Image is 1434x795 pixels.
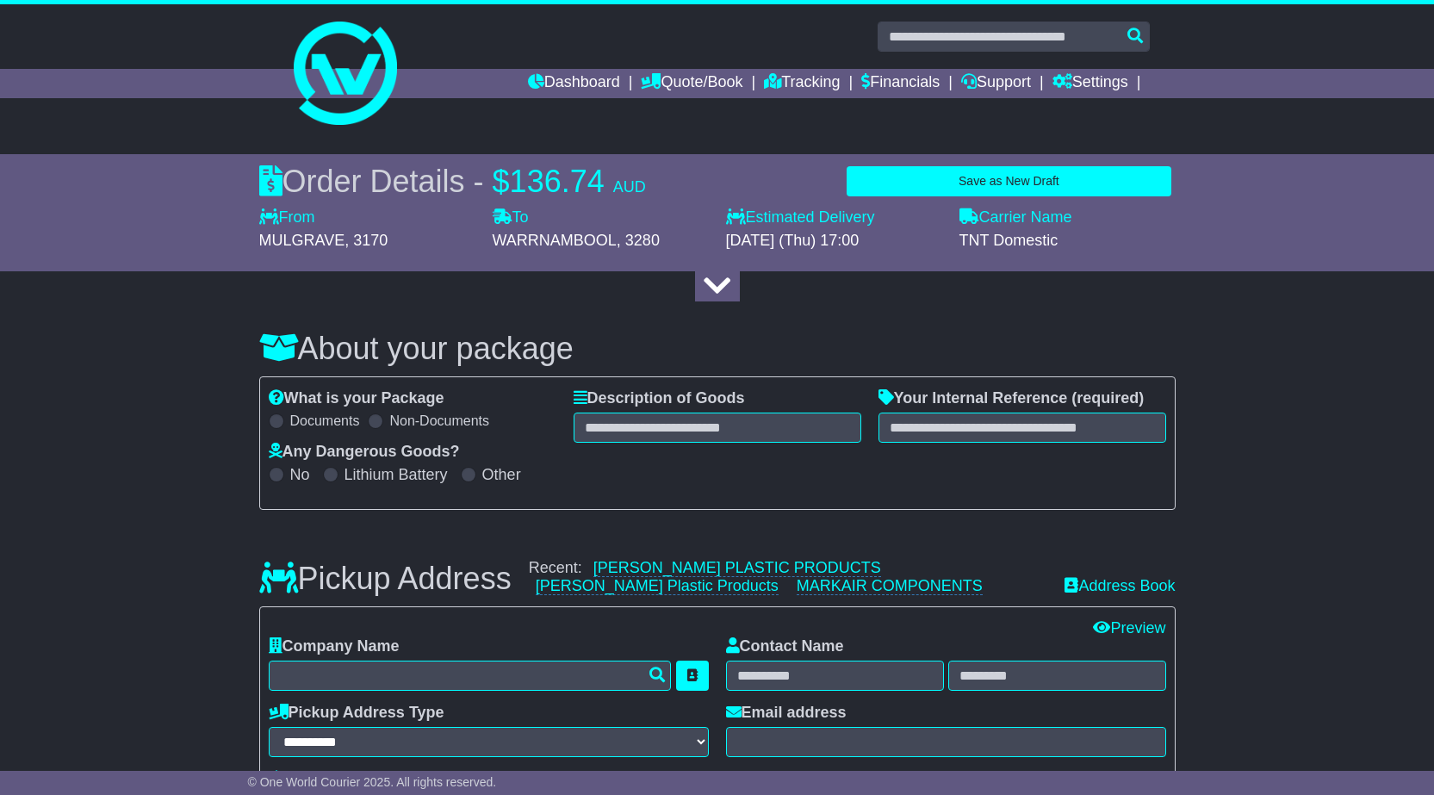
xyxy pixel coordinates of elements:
[269,704,444,723] label: Pickup Address Type
[961,69,1031,98] a: Support
[797,577,983,595] a: MARKAIR COMPONENTS
[574,389,745,408] label: Description of Goods
[878,389,1145,408] label: Your Internal Reference (required)
[528,69,620,98] a: Dashboard
[290,413,360,429] label: Documents
[259,208,315,227] label: From
[269,389,444,408] label: What is your Package
[290,466,310,485] label: No
[959,232,1176,251] div: TNT Domestic
[617,232,660,249] span: , 3280
[510,164,605,199] span: 136.74
[493,232,617,249] span: WARRNAMBOOL
[959,208,1072,227] label: Carrier Name
[1052,69,1128,98] a: Settings
[269,637,400,656] label: Company Name
[726,770,787,789] label: Phone
[493,164,510,199] span: $
[482,466,521,485] label: Other
[726,637,844,656] label: Contact Name
[726,704,847,723] label: Email address
[345,466,448,485] label: Lithium Battery
[259,232,345,249] span: MULGRAVE
[1065,577,1175,596] a: Address Book
[861,69,940,98] a: Financials
[593,559,881,577] a: [PERSON_NAME] PLASTIC PRODUCTS
[269,770,395,789] label: Address Line 1
[259,163,646,200] div: Order Details -
[726,208,942,227] label: Estimated Delivery
[1093,619,1165,637] a: Preview
[493,208,529,227] label: To
[536,577,779,595] a: [PERSON_NAME] Plastic Products
[259,332,1176,366] h3: About your package
[345,232,388,249] span: , 3170
[726,232,942,251] div: [DATE] (Thu) 17:00
[641,69,742,98] a: Quote/Book
[613,178,646,196] span: AUD
[269,443,460,462] label: Any Dangerous Goods?
[389,413,489,429] label: Non-Documents
[529,559,1048,596] div: Recent:
[248,775,497,789] span: © One World Courier 2025. All rights reserved.
[259,562,512,596] h3: Pickup Address
[847,166,1170,196] button: Save as New Draft
[764,69,840,98] a: Tracking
